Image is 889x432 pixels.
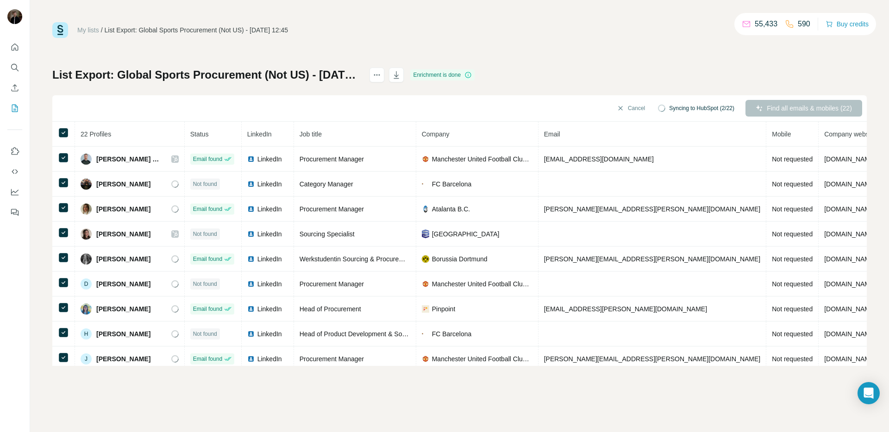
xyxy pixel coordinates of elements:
span: Email found [193,155,222,163]
span: [DOMAIN_NAME] [824,255,876,263]
span: Email found [193,305,222,313]
span: 22 Profiles [81,130,111,138]
span: Mobile [772,130,791,138]
span: Pinpoint [432,304,456,314]
span: [DOMAIN_NAME] [824,180,876,188]
img: LinkedIn logo [247,305,255,313]
div: J [81,353,92,364]
div: H [81,328,92,339]
div: D [81,278,92,290]
span: [PERSON_NAME] [96,279,150,289]
button: My lists [7,100,22,117]
img: Avatar [7,9,22,24]
img: Avatar [81,228,92,240]
span: Job title [300,130,322,138]
button: Feedback [7,204,22,221]
img: company-logo [422,355,429,363]
a: My lists [77,26,99,34]
span: Not requested [772,155,813,163]
span: Not requested [772,230,813,238]
span: [EMAIL_ADDRESS][PERSON_NAME][DOMAIN_NAME] [544,305,707,313]
span: Not requested [772,280,813,288]
span: LinkedIn [257,304,282,314]
span: [GEOGRAPHIC_DATA] [432,229,500,239]
img: company-logo [422,183,429,185]
span: Not found [193,330,217,338]
span: Email [544,130,560,138]
img: company-logo [422,155,429,163]
span: [PERSON_NAME][EMAIL_ADDRESS][PERSON_NAME][DOMAIN_NAME] [544,355,761,363]
img: LinkedIn logo [247,355,255,363]
span: LinkedIn [257,254,282,264]
img: LinkedIn logo [247,330,255,338]
span: Syncing to HubSpot (2/22) [669,104,734,112]
span: Not requested [772,305,813,313]
img: Surfe Logo [52,22,68,38]
span: Werkstudentin Sourcing & Procurement Borussia Dortmund [300,255,470,263]
button: Use Surfe API [7,163,22,180]
span: Not requested [772,180,813,188]
span: [PERSON_NAME] [96,354,150,364]
img: LinkedIn logo [247,230,255,238]
span: [PERSON_NAME] [96,204,150,214]
span: [DOMAIN_NAME] [824,155,876,163]
span: LinkedIn [257,354,282,364]
span: [DOMAIN_NAME] [824,355,876,363]
span: Not requested [772,355,813,363]
span: FC Barcelona [432,329,472,339]
span: LinkedIn [257,329,282,339]
button: Quick start [7,39,22,56]
span: [DOMAIN_NAME] [824,280,876,288]
span: Not requested [772,330,813,338]
span: Email found [193,205,222,213]
span: [DOMAIN_NAME] [824,230,876,238]
img: company-logo [422,229,429,238]
h1: List Export: Global Sports Procurement (Not US) - [DATE] 12:45 [52,68,361,82]
img: LinkedIn logo [247,280,255,288]
span: [PERSON_NAME] MCIPS [96,154,162,164]
span: Sourcing Specialist [300,230,355,238]
span: [DOMAIN_NAME] [824,330,876,338]
img: company-logo [422,205,429,213]
img: Avatar [81,204,92,215]
span: Category Manager [300,180,353,188]
button: Cancel [610,100,651,117]
button: Enrich CSV [7,80,22,96]
img: company-logo [422,333,429,334]
img: company-logo [422,280,429,288]
span: [PERSON_NAME] [96,254,150,264]
span: Not found [193,230,217,238]
span: Procurement Manager [300,355,364,363]
span: Atalanta B.C. [432,204,470,214]
img: Avatar [81,154,92,165]
p: 590 [798,19,810,30]
span: Not found [193,280,217,288]
span: Procurement Manager [300,205,364,213]
span: LinkedIn [247,130,272,138]
img: company-logo [422,305,429,313]
span: Company [422,130,450,138]
span: Not requested [772,255,813,263]
span: Email found [193,355,222,363]
span: LinkedIn [257,279,282,289]
div: List Export: Global Sports Procurement (Not US) - [DATE] 12:45 [105,25,288,35]
span: [PERSON_NAME] [96,229,150,239]
img: Avatar [81,253,92,265]
span: Head of Procurement [300,305,361,313]
span: Not found [193,180,217,188]
span: LinkedIn [257,179,282,189]
span: [PERSON_NAME][EMAIL_ADDRESS][PERSON_NAME][DOMAIN_NAME] [544,255,761,263]
img: LinkedIn logo [247,205,255,213]
span: [PERSON_NAME][EMAIL_ADDRESS][PERSON_NAME][DOMAIN_NAME] [544,205,761,213]
button: Use Surfe on LinkedIn [7,143,22,160]
span: [PERSON_NAME] [96,304,150,314]
span: [PERSON_NAME] [96,329,150,339]
li: / [101,25,103,35]
span: Status [190,130,209,138]
span: Not requested [772,205,813,213]
img: Avatar [81,179,92,190]
span: LinkedIn [257,229,282,239]
span: [DOMAIN_NAME] [824,205,876,213]
span: FC Barcelona [432,179,472,189]
div: Open Intercom Messenger [858,382,880,404]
